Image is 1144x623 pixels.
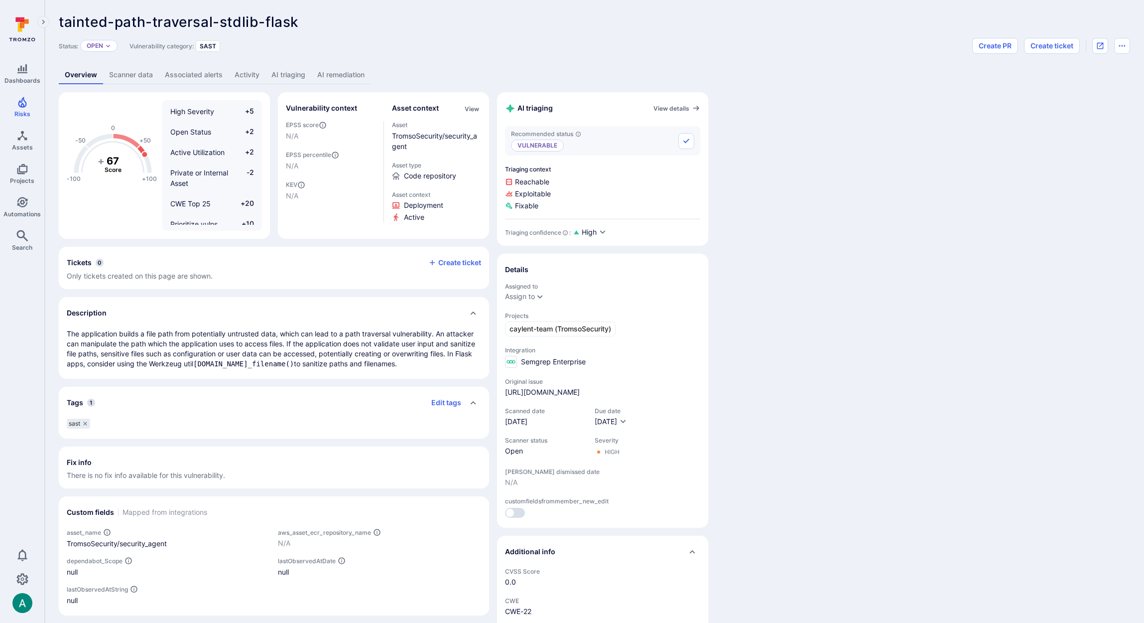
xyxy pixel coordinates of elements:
[3,210,41,218] span: Automations
[505,437,585,444] span: Scanner status
[505,607,531,616] a: CWE-22
[67,595,270,606] div: null
[505,103,553,114] h2: AI triaging
[170,148,225,156] span: Active Utilization
[575,131,581,137] svg: AI triaging agent's recommendation for vulnerability status
[286,161,376,171] span: N/A
[103,66,159,84] a: Scanner data
[67,567,270,577] div: null
[392,132,477,151] a: TromsoSecurity/security_agent
[59,66,1130,84] div: Vulnerability tabs
[67,329,481,369] p: The application builds a file path from potentially untrusted data, which can lead to a path trav...
[123,507,207,517] span: Mapped from integrations
[96,259,104,267] span: 0
[392,161,482,169] span: Asset type
[59,496,489,616] section: custom fields card
[278,538,481,548] p: N/A
[170,220,218,239] span: Prioritize vulns triaged by AI
[404,200,443,210] span: Click to view evidence
[67,529,101,536] span: asset_name
[423,395,461,411] button: Edit tags
[286,181,376,189] span: KEV
[67,272,213,280] span: Only tickets created on this page are shown.
[286,103,357,113] h2: Vulnerability context
[67,586,128,593] span: lastObservedAtString
[505,577,700,587] span: 0.0
[229,66,265,84] a: Activity
[1114,38,1130,54] button: Options menu
[59,247,489,289] section: tickets card
[505,229,571,236] div: Triaging confidence :
[392,121,482,129] span: Asset
[75,137,86,144] text: -50
[536,293,544,301] button: Expand dropdown
[59,42,78,50] span: Status:
[505,446,585,456] span: Open
[505,293,535,301] div: Assign to
[605,448,620,456] div: High
[286,151,376,159] span: EPSS percentile
[235,147,254,157] span: +2
[142,175,157,182] text: +100
[37,16,49,28] button: Expand navigation menu
[497,536,708,568] div: Collapse
[505,497,700,505] span: customfieldsfrommember_new_edit
[505,378,700,385] span: Original issue
[129,42,194,50] span: Vulnerability category:
[105,166,122,173] text: Score
[12,144,33,151] span: Assets
[67,538,270,549] div: TromsoSecurity/security_agent
[170,168,228,187] span: Private or Internal Asset
[505,547,555,557] h2: Additional info
[505,417,585,427] span: [DATE]
[505,165,700,173] span: Triaging context
[505,346,700,354] span: Integration
[505,387,580,397] a: [URL][DOMAIN_NAME]
[235,198,254,209] span: +20
[59,387,489,419] div: Collapse tags
[595,407,627,427] div: Due date field
[311,66,371,84] a: AI remediation
[111,124,115,132] text: 0
[505,201,700,211] span: Fixable
[1092,38,1108,54] div: Open original issue
[235,106,254,117] span: +5
[505,177,700,187] span: Reachable
[12,244,32,251] span: Search
[67,557,123,565] span: dependabot_Scope
[505,477,700,487] span: N/A
[67,470,481,480] span: There is no fix info available for this vulnerability.
[59,66,103,84] a: Overview
[12,593,32,613] div: Arjan Dehar
[511,140,564,152] p: Vulnerable
[69,420,80,428] span: sast
[67,258,92,268] h2: Tickets
[59,247,489,289] div: Collapse
[582,227,607,238] button: High
[562,230,568,236] svg: AI Triaging Agent self-evaluates the confidence behind recommended status based on the depth and ...
[278,567,481,577] div: null
[265,66,311,84] a: AI triaging
[40,18,47,26] i: Expand navigation menu
[521,357,586,367] span: Semgrep Enterprise
[87,42,103,50] button: Open
[170,199,211,208] span: CWE Top 25
[505,283,700,290] span: Assigned to
[505,597,700,605] span: CWE
[235,127,254,137] span: +2
[595,417,627,427] button: [DATE]
[105,43,111,49] button: Expand dropdown
[170,128,211,136] span: Open Status
[67,308,107,318] h2: Description
[392,103,439,113] h2: Asset context
[678,133,694,149] button: Accept recommended status
[404,171,456,181] span: Code repository
[509,324,611,334] span: caylent-team (TromsoSecurity)
[1024,38,1080,54] button: Create ticket
[404,212,424,222] span: Click to view evidence
[505,321,616,336] a: caylent-team (TromsoSecurity)
[59,297,489,329] div: Collapse description
[278,529,371,536] span: aws_asset_ecr_repository_name
[67,398,83,408] h2: Tags
[59,13,299,30] span: tainted-path-traversal-stdlib-flask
